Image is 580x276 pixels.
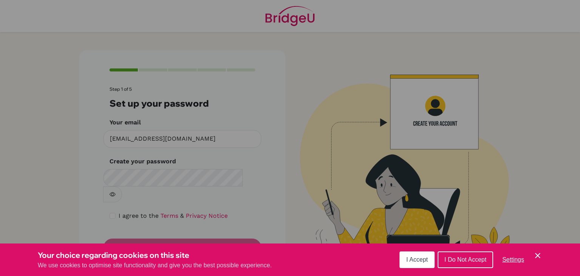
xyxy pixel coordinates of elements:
span: I Do Not Accept [444,256,486,263]
span: I Accept [406,256,428,263]
span: Settings [502,256,524,263]
button: Save and close [533,251,542,260]
button: I Do Not Accept [438,251,493,268]
h3: Your choice regarding cookies on this site [38,250,272,261]
p: We use cookies to optimise site functionality and give you the best possible experience. [38,261,272,270]
button: I Accept [400,251,435,268]
button: Settings [496,252,530,267]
